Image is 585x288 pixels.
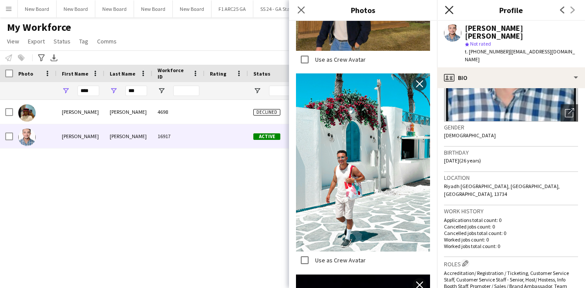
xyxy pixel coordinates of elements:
[36,53,47,63] app-action-btn: Advanced filters
[50,36,74,47] a: Status
[158,87,165,95] button: Open Filter Menu
[57,100,104,124] div: [PERSON_NAME]
[444,230,578,236] p: Cancelled jobs total count: 0
[444,149,578,156] h3: Birthday
[62,70,88,77] span: First Name
[104,124,152,148] div: [PERSON_NAME]
[7,21,71,34] span: My Workforce
[173,86,199,96] input: Workforce ID Filter Input
[24,36,48,47] a: Export
[18,129,36,146] img: Omar Abu zaid
[210,70,226,77] span: Rating
[125,86,147,96] input: Last Name Filter Input
[313,256,366,264] label: Use as Crew Avatar
[444,243,578,249] p: Worked jobs total count: 0
[94,36,120,47] a: Comms
[28,37,45,45] span: Export
[470,40,491,47] span: Not rated
[152,124,205,148] div: 16917
[465,48,575,63] span: | [EMAIL_ADDRESS][DOMAIN_NAME]
[465,48,510,55] span: t. [PHONE_NUMBER]
[444,123,578,131] h3: Gender
[212,0,253,17] button: F1 ARC25 GA
[79,37,88,45] span: Tag
[253,109,280,116] span: Declined
[253,87,261,95] button: Open Filter Menu
[296,73,430,252] img: Crew photo 1031491
[444,223,578,230] p: Cancelled jobs count: 0
[561,104,578,122] div: Open photos pop-in
[49,53,59,63] app-action-btn: Export XLSX
[158,67,189,80] span: Workforce ID
[134,0,173,17] button: New Board
[444,157,481,164] span: [DATE] (26 years)
[110,87,118,95] button: Open Filter Menu
[253,70,270,77] span: Status
[3,36,23,47] a: View
[62,87,70,95] button: Open Filter Menu
[289,4,437,16] h3: Photos
[444,183,560,197] span: Riyadh [GEOGRAPHIC_DATA], [GEOGRAPHIC_DATA], [GEOGRAPHIC_DATA], 13734
[110,70,135,77] span: Last Name
[313,55,366,63] label: Use as Crew Avatar
[437,4,585,16] h3: Profile
[97,37,117,45] span: Comms
[18,104,36,122] img: Omar Abu Ghaniyeh
[437,67,585,88] div: Bio
[465,24,578,40] div: [PERSON_NAME] [PERSON_NAME]
[444,259,578,268] h3: Roles
[76,36,92,47] a: Tag
[444,132,496,139] span: [DEMOGRAPHIC_DATA]
[18,70,33,77] span: Photo
[444,217,578,223] p: Applications total count: 0
[77,86,99,96] input: First Name Filter Input
[57,124,104,148] div: [PERSON_NAME]
[444,207,578,215] h3: Work history
[173,0,212,17] button: New Board
[253,133,280,140] span: Active
[18,0,57,17] button: New Board
[152,100,205,124] div: 4698
[104,100,152,124] div: [PERSON_NAME]
[444,174,578,182] h3: Location
[7,37,19,45] span: View
[269,86,295,96] input: Status Filter Input
[444,236,578,243] p: Worked jobs count: 0
[253,0,300,17] button: SS 24 - GA Staff
[57,0,95,17] button: New Board
[54,37,71,45] span: Status
[95,0,134,17] button: New Board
